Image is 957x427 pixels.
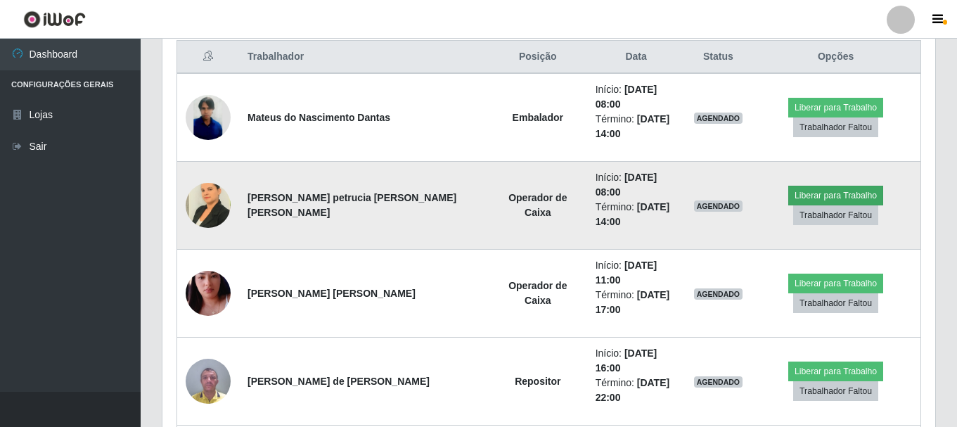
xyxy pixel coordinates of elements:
time: [DATE] 11:00 [596,260,657,286]
strong: Operador de Caixa [508,192,567,218]
span: AGENDADO [694,376,743,388]
li: Término: [596,200,677,229]
th: Data [587,41,686,74]
button: Liberar para Trabalho [788,362,883,381]
li: Início: [596,346,677,376]
li: Início: [596,82,677,112]
li: Término: [596,288,677,317]
time: [DATE] 08:00 [596,172,657,198]
strong: Repositor [515,376,560,387]
img: 1734563088725.jpeg [186,351,231,411]
li: Início: [596,170,677,200]
th: Opções [751,41,920,74]
button: Liberar para Trabalho [788,98,883,117]
span: AGENDADO [694,113,743,124]
th: Status [686,41,752,74]
button: Liberar para Trabalho [788,186,883,205]
button: Liberar para Trabalho [788,274,883,293]
strong: [PERSON_NAME] [PERSON_NAME] [248,288,416,299]
strong: [PERSON_NAME] petrucia [PERSON_NAME] [PERSON_NAME] [248,192,456,218]
time: [DATE] 16:00 [596,348,657,374]
strong: Mateus do Nascimento Dantas [248,112,390,123]
strong: [PERSON_NAME] de [PERSON_NAME] [248,376,430,387]
li: Término: [596,112,677,141]
img: CoreUI Logo [23,11,86,28]
span: AGENDADO [694,288,743,300]
span: AGENDADO [694,200,743,212]
strong: Operador de Caixa [508,280,567,306]
img: 1738532895454.jpeg [186,95,231,140]
strong: Embalador [513,112,563,123]
img: 1730387044768.jpeg [186,175,231,235]
th: Posição [489,41,587,74]
th: Trabalhador [239,41,489,74]
img: 1754840116013.jpeg [186,253,231,333]
button: Trabalhador Faltou [793,117,878,137]
time: [DATE] 08:00 [596,84,657,110]
li: Término: [596,376,677,405]
button: Trabalhador Faltou [793,381,878,401]
li: Início: [596,258,677,288]
button: Trabalhador Faltou [793,293,878,313]
button: Trabalhador Faltou [793,205,878,225]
